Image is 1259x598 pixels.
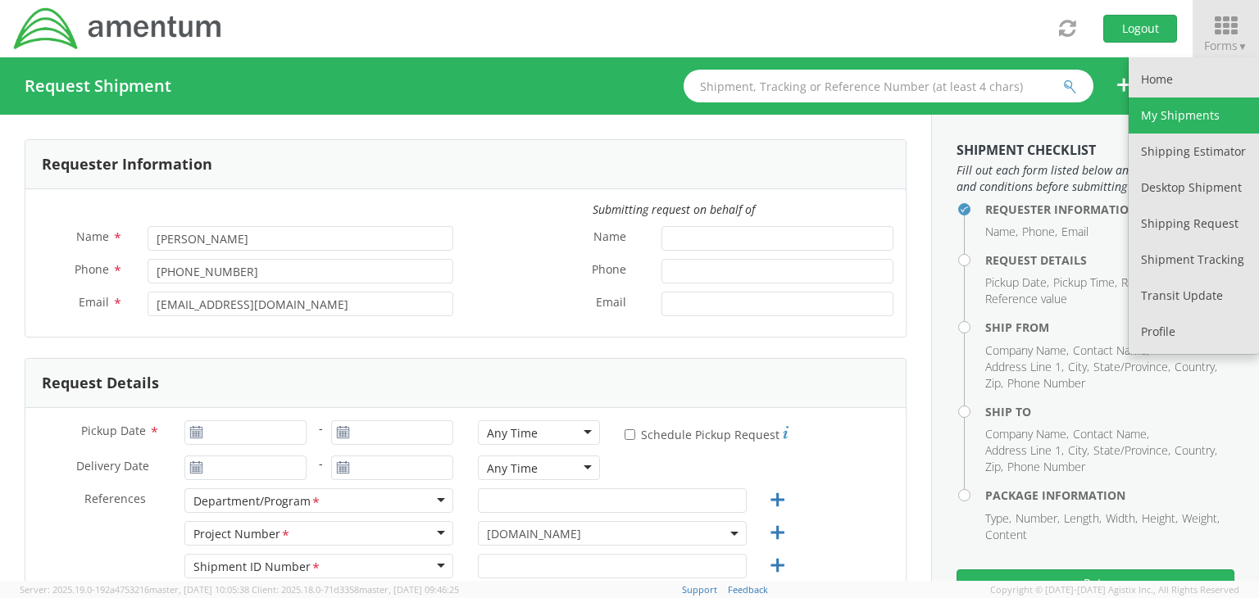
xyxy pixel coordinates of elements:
div: Any Time [487,460,538,477]
span: ▼ [1238,39,1248,53]
li: Phone Number [1007,375,1085,392]
li: Width [1106,510,1138,527]
span: Email [596,294,626,313]
li: Reference type [1121,274,1202,291]
img: dyn-intl-logo-049831509241104b2a82.png [12,6,224,52]
a: Home [1129,61,1259,97]
li: Content [985,527,1027,543]
li: Number [1016,510,1060,527]
li: State/Province [1093,359,1170,375]
h4: Requester Information [985,203,1234,215]
button: Logout [1103,15,1177,43]
h3: Shipment Checklist [957,143,1234,158]
li: Contact Name [1073,426,1149,442]
div: Shipment ID Number [193,559,321,576]
div: Project Number [193,526,291,543]
li: Zip [985,375,1003,392]
li: Length [1064,510,1102,527]
h4: Ship To [985,405,1234,418]
li: Country [1175,359,1217,375]
li: Zip [985,459,1003,475]
span: Pickup Date [81,423,146,438]
label: Schedule Pickup Request [625,424,789,443]
span: Email [79,294,109,310]
div: Any Time [487,425,538,442]
h3: Requester Information [42,156,212,173]
span: 7467.017.01.1004.SHIP.BJ [478,521,747,546]
li: City [1068,359,1089,375]
li: Address Line 1 [985,442,1064,459]
li: Pickup Time [1053,274,1117,291]
li: Country [1175,442,1217,459]
a: Feedback [728,583,768,596]
h4: Request Shipment [25,77,171,95]
span: Fill out each form listed below and agree to the terms and conditions before submitting [957,162,1234,195]
li: City [1068,442,1089,459]
h4: Request Details [985,254,1234,266]
li: Name [985,224,1018,240]
a: Profile [1129,314,1259,350]
li: Pickup Date [985,274,1049,291]
span: Copyright © [DATE]-[DATE] Agistix Inc., All Rights Reserved [990,583,1239,596]
li: Email [1061,224,1089,240]
li: Weight [1182,510,1220,527]
span: Delivery Date [76,458,149,477]
li: Height [1142,510,1178,527]
a: My Shipments [1129,97,1259,134]
span: 7467.017.01.1004.SHIP.BJ [487,526,738,541]
a: Support [682,583,717,596]
span: master, [DATE] 09:46:25 [359,583,459,596]
span: Server: 2025.19.0-192a4753216 [20,583,249,596]
span: Name [76,229,109,244]
li: Phone Number [1007,459,1085,475]
h3: Request Details [42,375,159,392]
span: Forms [1204,38,1248,53]
li: Address Line 1 [985,359,1064,375]
li: Company Name [985,342,1069,359]
li: Contact Name [1073,342,1149,359]
span: References [84,491,146,506]
a: Shipping Estimator [1129,134,1259,170]
h4: Ship From [985,321,1234,333]
h4: Package Information [985,489,1234,501]
span: Client: 2025.18.0-71d3358 [252,583,459,596]
li: Type [985,510,1011,527]
span: Phone [75,261,109,277]
a: Shipping Request [1129,206,1259,242]
input: Shipment, Tracking or Reference Number (at least 4 chars) [684,70,1093,102]
span: Name [593,229,626,247]
i: Submitting request on behalf of [593,202,755,217]
input: Schedule Pickup Request [625,429,635,440]
li: Reference value [985,291,1067,307]
li: State/Province [1093,442,1170,459]
li: Company Name [985,426,1069,442]
div: Department/Program [193,493,321,510]
a: Transit Update [1129,278,1259,314]
a: Shipment Tracking [1129,242,1259,278]
span: master, [DATE] 10:05:38 [149,583,249,596]
li: Phone [1022,224,1057,240]
span: Phone [592,261,626,280]
a: Desktop Shipment [1129,170,1259,206]
button: Rate [957,569,1234,597]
